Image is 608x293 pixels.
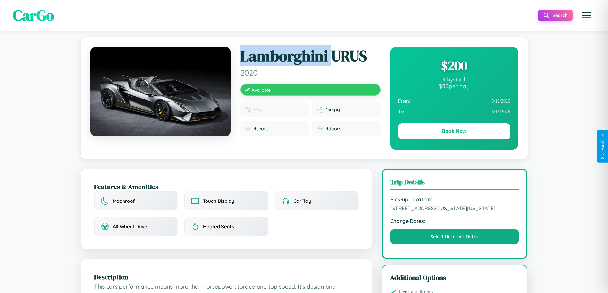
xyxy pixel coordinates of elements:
[398,123,510,139] button: Book Now
[252,87,271,92] span: Available
[90,47,231,136] img: Lamborghini URUS 2020
[398,83,510,90] div: $ 50 per day
[94,272,359,282] h2: Description
[538,10,573,21] button: Search
[240,68,381,77] span: 2020
[390,229,519,244] button: Select Different Dates
[240,47,381,65] h1: Lamborghini URUS
[203,223,234,230] span: Heated Seats
[398,109,404,114] strong: To:
[398,106,510,117] div: 5 / 16 / 2026
[553,12,567,18] span: Search
[203,198,234,204] span: Touch Display
[13,5,54,26] span: CarGo
[390,177,519,190] h3: Trip Details
[390,273,519,282] h3: Additional Options
[600,134,605,159] div: Give Feedback
[390,205,519,211] span: [STREET_ADDRESS][US_STATE][US_STATE]
[390,196,519,202] strong: Pick-up Location:
[254,107,262,113] span: gas
[398,77,510,83] div: 4 days total
[113,223,147,230] span: All Wheel Drive
[326,107,340,113] span: 15 mpg
[113,198,135,204] span: Moonroof
[245,106,251,113] img: Fuel type
[245,126,251,132] img: Seats
[94,182,359,191] h2: Features & Amenities
[326,126,341,132] span: 4 doors
[398,99,410,104] strong: From:
[317,106,323,113] img: Fuel efficiency
[398,57,510,74] div: $ 200
[398,96,510,106] div: 5 / 12 / 2026
[577,6,595,24] button: Open menu
[254,126,268,132] span: 4 seats
[293,198,311,204] span: CarPlay
[317,126,323,132] img: Doors
[390,218,519,224] strong: Change Dates:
